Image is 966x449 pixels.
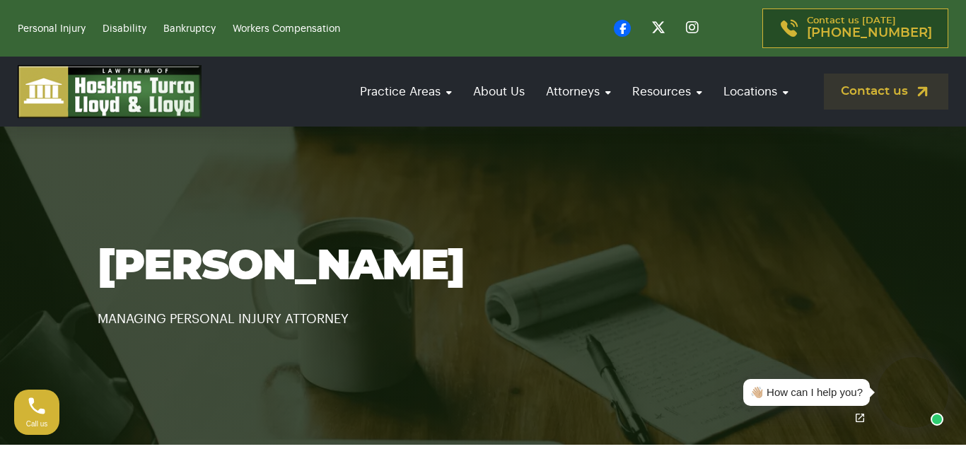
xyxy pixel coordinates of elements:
[625,71,709,112] a: Resources
[18,24,86,34] a: Personal Injury
[98,291,868,330] p: MANAGING PERSONAL INJURY ATTORNEY
[807,16,932,40] p: Contact us [DATE]
[824,74,948,110] a: Contact us
[26,420,48,428] span: Call us
[845,403,875,433] a: Open chat
[762,8,948,48] a: Contact us [DATE][PHONE_NUMBER]
[353,71,459,112] a: Practice Areas
[233,24,340,34] a: Workers Compensation
[716,71,796,112] a: Locations
[18,65,202,118] img: logo
[98,242,868,291] h1: [PERSON_NAME]
[103,24,146,34] a: Disability
[750,385,863,401] div: 👋🏼 How can I help you?
[163,24,216,34] a: Bankruptcy
[807,26,932,40] span: [PHONE_NUMBER]
[539,71,618,112] a: Attorneys
[466,71,532,112] a: About Us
